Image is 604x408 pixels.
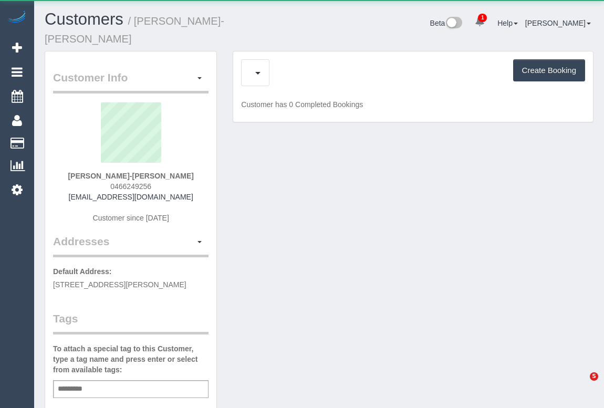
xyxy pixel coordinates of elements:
iframe: Intercom live chat [568,372,593,397]
a: Beta [430,19,463,27]
a: Help [497,19,518,27]
a: [EMAIL_ADDRESS][DOMAIN_NAME] [69,193,193,201]
p: Customer has 0 Completed Bookings [241,99,585,110]
span: Customer since [DATE] [93,214,169,222]
span: 5 [590,372,598,381]
span: 0466249256 [110,182,151,191]
legend: Customer Info [53,70,209,93]
span: [STREET_ADDRESS][PERSON_NAME] [53,280,186,289]
strong: [PERSON_NAME]-[PERSON_NAME] [68,172,194,180]
button: Create Booking [513,59,585,81]
legend: Tags [53,311,209,334]
a: Customers [45,10,123,28]
small: / [PERSON_NAME]-[PERSON_NAME] [45,15,224,45]
a: [PERSON_NAME] [525,19,591,27]
label: To attach a special tag to this Customer, type a tag name and press enter or select from availabl... [53,343,209,375]
a: 1 [470,11,490,34]
span: 1 [478,14,487,22]
label: Default Address: [53,266,112,277]
img: Automaid Logo [6,11,27,25]
img: New interface [445,17,462,30]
